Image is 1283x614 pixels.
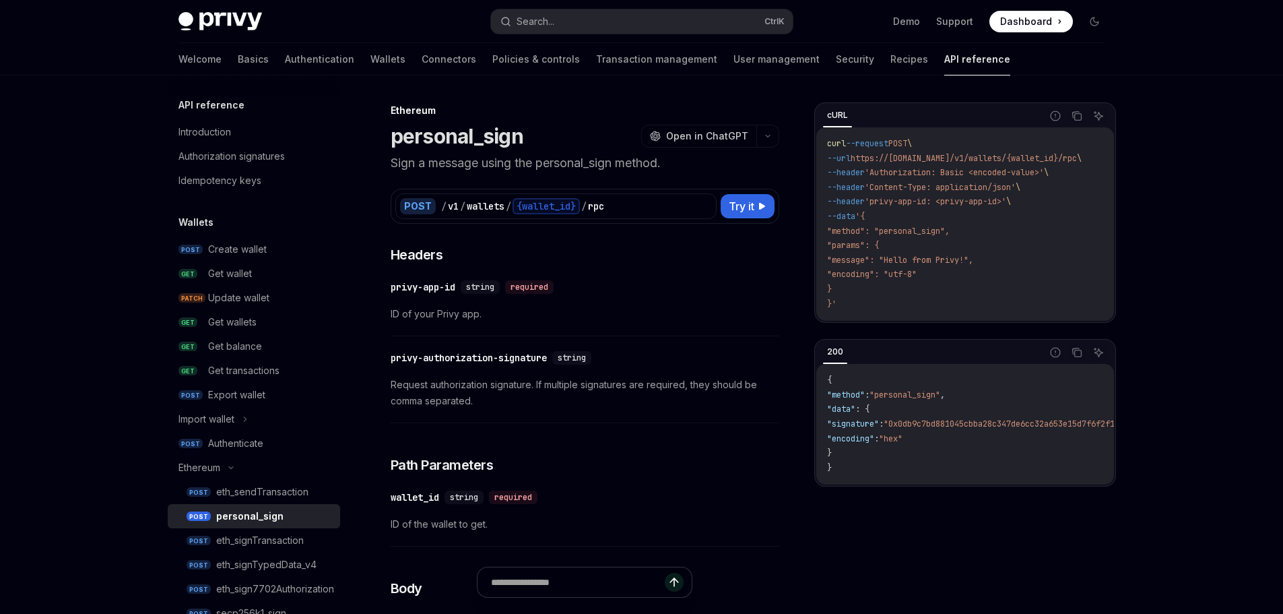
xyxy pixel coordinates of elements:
[641,125,756,148] button: Open in ChatGPT
[827,211,855,222] span: --data
[505,280,554,294] div: required
[907,138,912,149] span: \
[890,43,928,75] a: Recipes
[168,528,340,553] a: POSTeth_signTransaction
[285,43,354,75] a: Authentication
[666,129,748,143] span: Open in ChatGPT
[216,532,304,549] div: eth_signTransaction
[391,351,547,365] div: privy-authorization-signature
[391,154,779,173] p: Sign a message using the personal_sign method.
[168,237,340,262] a: POSTCreate wallet
[391,306,779,322] span: ID of your Privy app.
[216,484,308,500] div: eth_sendTransaction
[865,390,869,400] span: :
[178,214,213,231] h5: Wallets
[721,194,775,218] button: Try it
[178,390,203,400] span: POST
[827,182,865,193] span: --header
[846,138,888,149] span: --request
[208,266,252,282] div: Get wallet
[178,317,197,328] span: GET
[178,269,197,279] span: GET
[827,269,917,280] span: "encoding": "utf-8"
[1000,15,1052,28] span: Dashboard
[827,390,865,400] span: "method"
[764,16,785,27] span: Ctrl K
[168,286,340,310] a: PATCHUpdate wallet
[1077,153,1082,164] span: \
[238,43,269,75] a: Basics
[208,387,265,403] div: Export wallet
[448,199,459,213] div: v1
[441,199,447,213] div: /
[827,462,832,473] span: }
[874,433,879,444] span: :
[506,199,511,213] div: /
[827,284,832,295] span: }
[989,11,1073,32] a: Dashboard
[168,504,340,528] a: POSTpersonal_sign
[168,480,340,504] a: POSTeth_sendTransaction
[1068,107,1086,125] button: Copy the contents from the code block
[178,124,231,140] div: Introduction
[168,359,340,383] a: GETGet transactions
[827,255,973,266] span: "message": "Hello from Privy!",
[178,342,197,352] span: GET
[391,245,443,264] span: Headers
[492,43,580,75] a: Policies & controls
[168,168,340,193] a: Idempotency keys
[581,199,587,213] div: /
[827,226,950,237] span: "method": "personal_sign",
[827,404,855,415] span: "data"
[936,15,973,28] a: Support
[168,144,340,168] a: Authorization signatures
[823,344,847,360] div: 200
[827,196,865,207] span: --header
[1044,167,1049,178] span: \
[178,12,262,31] img: dark logo
[187,560,211,570] span: POST
[827,138,846,149] span: curl
[855,211,865,222] span: '{
[208,363,279,379] div: Get transactions
[940,390,945,400] span: ,
[178,460,220,476] div: Ethereum
[168,310,340,334] a: GETGet wallets
[391,377,779,409] span: Request authorization signature. If multiple signatures are required, they should be comma separa...
[391,516,779,532] span: ID of the wallet to get.
[944,43,1010,75] a: API reference
[733,43,820,75] a: User management
[178,97,244,113] h5: API reference
[823,107,852,123] div: cURL
[513,198,580,214] div: {wallet_id}
[888,138,907,149] span: POST
[422,43,476,75] a: Connectors
[460,199,465,213] div: /
[827,375,832,386] span: {
[1016,182,1020,193] span: \
[879,419,884,429] span: :
[216,557,317,573] div: eth_signTypedData_v4
[168,431,340,456] a: POSTAuthenticate
[1084,11,1105,32] button: Toggle dark mode
[836,43,874,75] a: Security
[208,290,269,306] div: Update wallet
[865,167,1044,178] span: 'Authorization: Basic <encoded-value>'
[178,148,285,164] div: Authorization signatures
[827,240,879,251] span: "params": {
[827,433,874,444] span: "encoding"
[827,153,851,164] span: --url
[827,448,832,458] span: }
[588,199,604,213] div: rpc
[400,198,436,214] div: POST
[208,241,267,257] div: Create wallet
[216,508,284,524] div: personal_sign
[827,167,865,178] span: --header
[1047,344,1064,361] button: Report incorrect code
[187,584,211,594] span: POST
[168,334,340,359] a: GETGet balance
[178,439,203,449] span: POST
[855,404,869,415] span: : {
[1047,107,1064,125] button: Report incorrect code
[865,196,1006,207] span: 'privy-app-id: <privy-app-id>'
